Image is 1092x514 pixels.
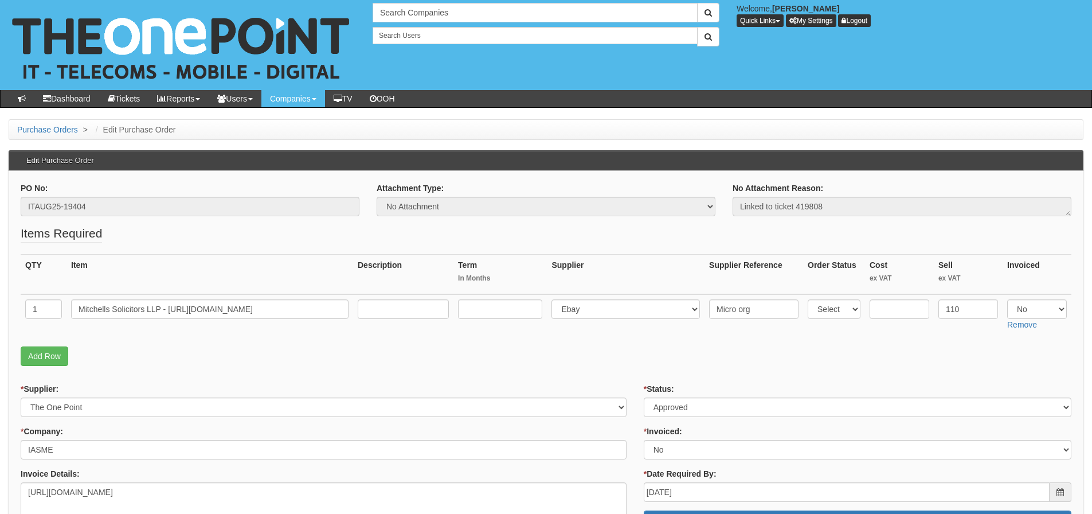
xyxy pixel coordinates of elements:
th: Description [353,254,453,294]
a: Dashboard [34,90,99,107]
h3: Edit Purchase Order [21,151,100,170]
a: Add Row [21,346,68,366]
small: ex VAT [870,274,929,283]
a: Reports [148,90,209,107]
a: Logout [838,14,871,27]
button: Quick Links [737,14,784,27]
th: Supplier Reference [704,254,803,294]
th: Item [66,254,353,294]
th: Supplier [547,254,704,294]
th: Term [453,254,547,294]
textarea: Linked to ticket 419808 [733,197,1071,216]
input: Search Users [373,27,698,44]
a: TV [325,90,361,107]
a: My Settings [786,14,836,27]
div: Welcome, [728,3,1092,27]
label: No Attachment Reason: [733,182,823,194]
a: Companies [261,90,325,107]
a: Tickets [99,90,149,107]
b: [PERSON_NAME] [772,4,839,13]
a: OOH [361,90,404,107]
label: Date Required By: [644,468,717,480]
label: Invoice Details: [21,468,80,480]
li: Edit Purchase Order [93,124,176,135]
small: In Months [458,274,542,283]
a: Purchase Orders [17,125,78,134]
th: Cost [865,254,934,294]
th: Order Status [803,254,865,294]
label: Company: [21,426,63,437]
input: Search Companies [373,3,698,22]
th: QTY [21,254,66,294]
a: Remove [1007,320,1037,329]
label: PO No: [21,182,48,194]
small: ex VAT [938,274,998,283]
label: Status: [644,383,674,395]
th: Sell [934,254,1003,294]
label: Attachment Type: [377,182,444,194]
label: Invoiced: [644,426,682,437]
legend: Items Required [21,225,102,243]
span: > [80,125,91,134]
label: Supplier: [21,383,58,395]
a: Users [209,90,261,107]
th: Invoiced [1003,254,1071,294]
